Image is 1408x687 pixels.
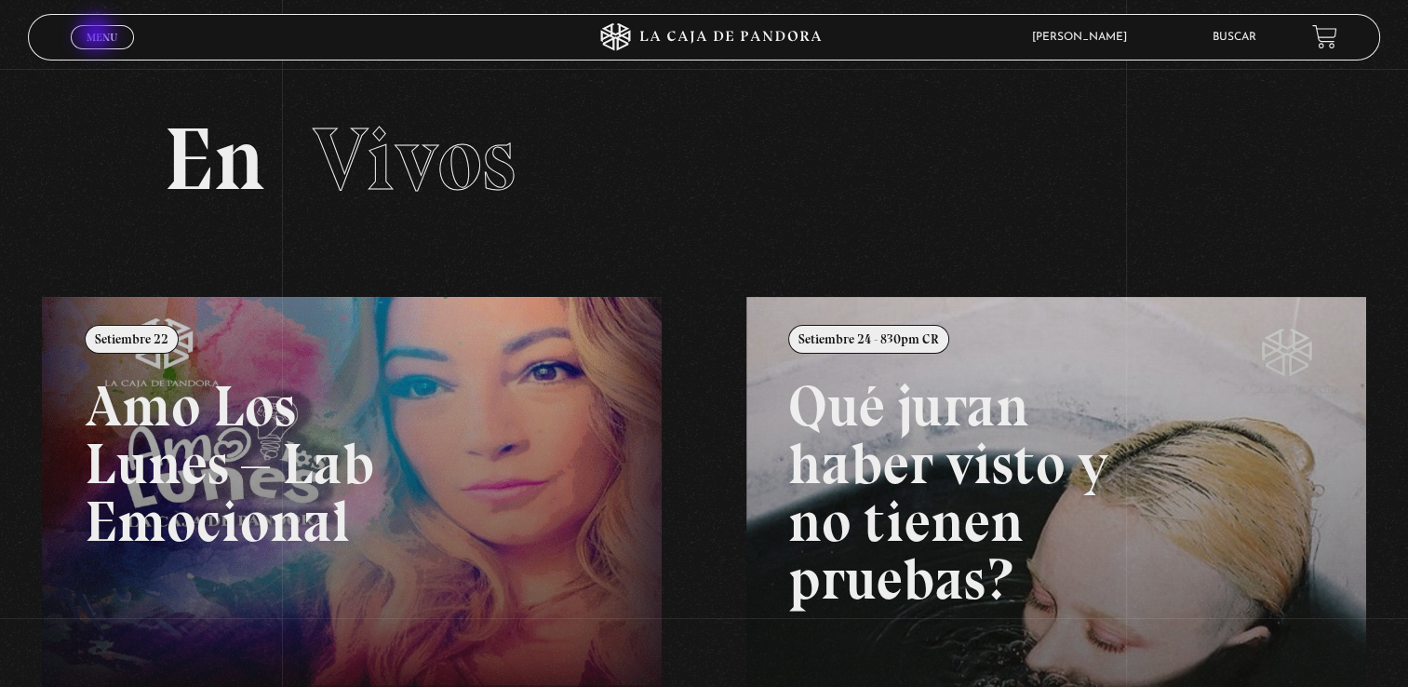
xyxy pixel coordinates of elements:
[1312,24,1337,49] a: View your shopping cart
[80,47,124,61] span: Cerrar
[1213,32,1256,43] a: Buscar
[313,106,516,212] span: Vivos
[87,32,117,43] span: Menu
[1023,32,1146,43] span: [PERSON_NAME]
[164,115,1245,204] h2: En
